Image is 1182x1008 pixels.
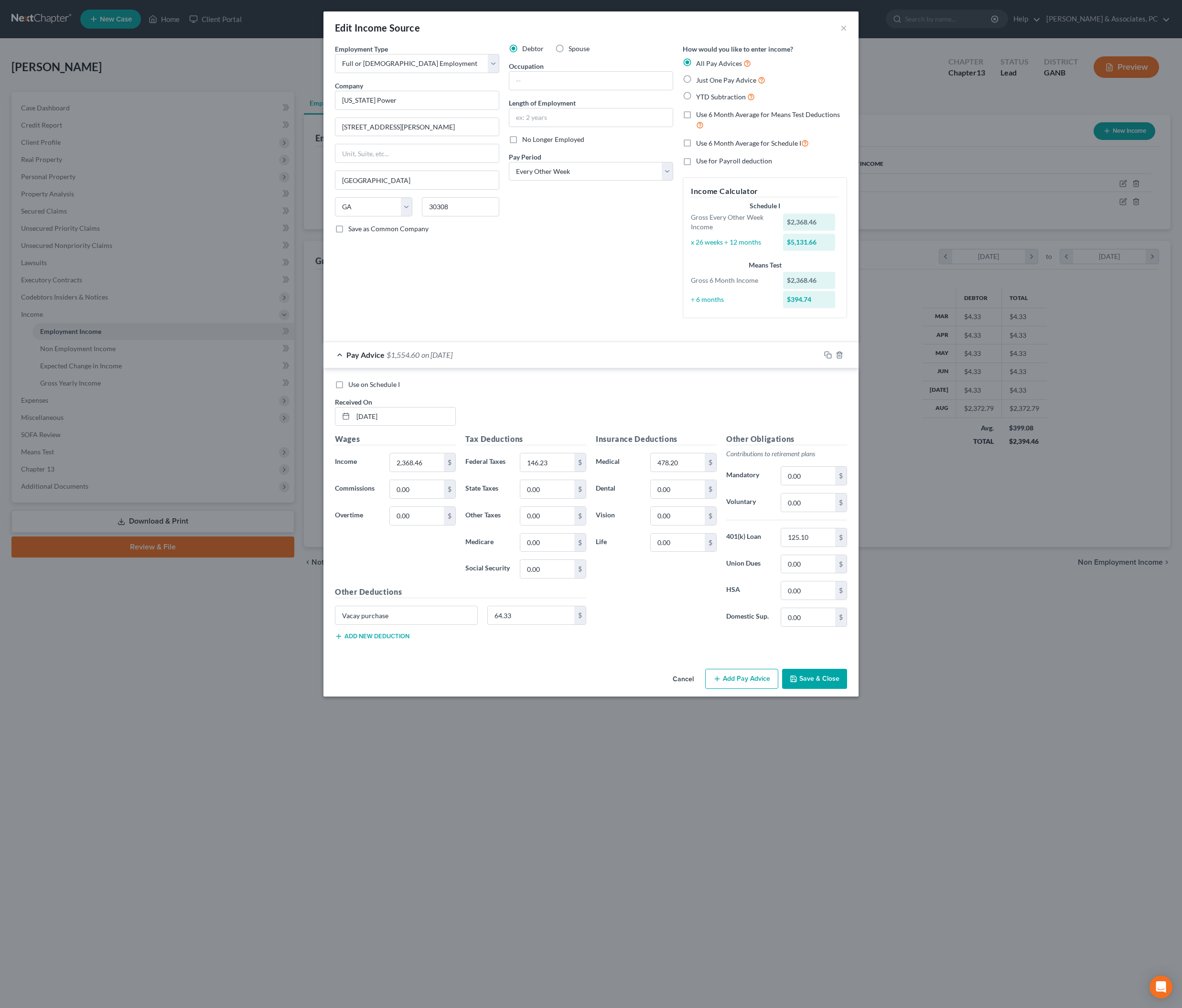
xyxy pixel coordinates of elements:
h5: Wages [335,433,456,445]
input: 0.00 [651,480,705,498]
div: $ [705,507,716,525]
span: $1,554.60 [387,350,419,359]
div: $ [835,555,847,573]
input: 0.00 [520,453,574,472]
span: Just One Pay Advice [696,76,756,84]
button: Save & Close [782,669,847,689]
span: Income [335,457,357,465]
div: Open Intercom Messenger [1150,976,1172,998]
span: Company [335,82,363,90]
input: Search company by name... [335,91,499,110]
input: 0.00 [651,534,705,552]
div: $ [705,480,716,498]
div: $ [444,480,455,498]
input: 0.00 [781,581,835,600]
label: Vision [591,506,645,525]
label: How would you like to enter income? [683,44,793,54]
span: on [DATE] [421,350,452,359]
input: Unit, Suite, etc... [335,144,499,162]
h5: Insurance Deductions [596,433,717,445]
input: 0.00 [651,507,705,525]
button: × [840,22,847,33]
label: Social Security [461,559,515,579]
div: $ [705,453,716,472]
div: $ [835,608,847,626]
span: Received On [335,398,372,406]
label: Life [591,533,645,552]
label: Medical [591,453,645,472]
span: Pay Advice [346,350,385,359]
label: State Taxes [461,480,515,499]
label: Mandatory [721,466,776,485]
div: $ [574,507,586,525]
div: $ [835,493,847,512]
label: Other Taxes [461,506,515,525]
input: 0.00 [520,560,574,578]
label: HSA [721,581,776,600]
p: Contributions to retirement plans [726,449,847,459]
label: Medicare [461,533,515,552]
div: $ [444,507,455,525]
input: -- [509,72,673,90]
div: Means Test [691,260,839,270]
input: Specify... [335,606,477,624]
input: 0.00 [781,467,835,485]
input: 0.00 [781,493,835,512]
span: Use for Payroll deduction [696,157,772,165]
input: 0.00 [520,480,574,498]
label: Length of Employment [509,98,576,108]
span: Pay Period [509,153,541,161]
div: Schedule I [691,201,839,211]
input: 0.00 [390,507,444,525]
input: Enter city... [335,171,499,189]
div: x 26 weeks ÷ 12 months [686,237,778,247]
input: 0.00 [781,608,835,626]
h5: Tax Deductions [465,433,586,445]
input: 0.00 [520,507,574,525]
div: $ [574,560,586,578]
div: Gross 6 Month Income [686,276,778,285]
label: Domestic Sup. [721,608,776,627]
h5: Other Deductions [335,586,586,598]
span: Debtor [522,44,544,53]
div: $ [705,534,716,552]
label: Union Dues [721,555,776,574]
label: Commissions [330,480,385,499]
span: Use 6 Month Average for Means Test Deductions [696,110,840,118]
input: MM/DD/YYYY [353,407,455,426]
button: Add Pay Advice [705,669,778,689]
label: Overtime [330,506,385,525]
div: ÷ 6 months [686,295,778,304]
h5: Income Calculator [691,185,839,197]
span: Spouse [569,44,590,53]
input: Enter zip... [422,197,499,216]
div: $ [835,581,847,600]
label: 401(k) Loan [721,528,776,547]
label: Occupation [509,61,544,71]
span: Use 6 Month Average for Schedule I [696,139,801,147]
span: YTD Subtraction [696,93,746,101]
span: No Longer Employed [522,135,584,143]
span: All Pay Advices [696,59,742,67]
input: 0.00 [781,528,835,547]
div: $ [835,528,847,547]
input: ex: 2 years [509,108,673,127]
input: 0.00 [781,555,835,573]
input: 0.00 [390,453,444,472]
div: $2,368.46 [783,272,836,289]
div: $ [574,453,586,472]
input: 0.00 [488,606,575,624]
span: Employment Type [335,45,388,53]
button: Cancel [665,670,701,689]
button: Add new deduction [335,633,409,640]
input: Enter address... [335,118,499,136]
div: $5,131.66 [783,234,836,251]
h5: Other Obligations [726,433,847,445]
div: $ [835,467,847,485]
div: Gross Every Other Week Income [686,213,778,232]
div: $ [444,453,455,472]
input: 0.00 [520,534,574,552]
div: $394.74 [783,291,836,308]
label: Dental [591,480,645,499]
div: $2,368.46 [783,214,836,231]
